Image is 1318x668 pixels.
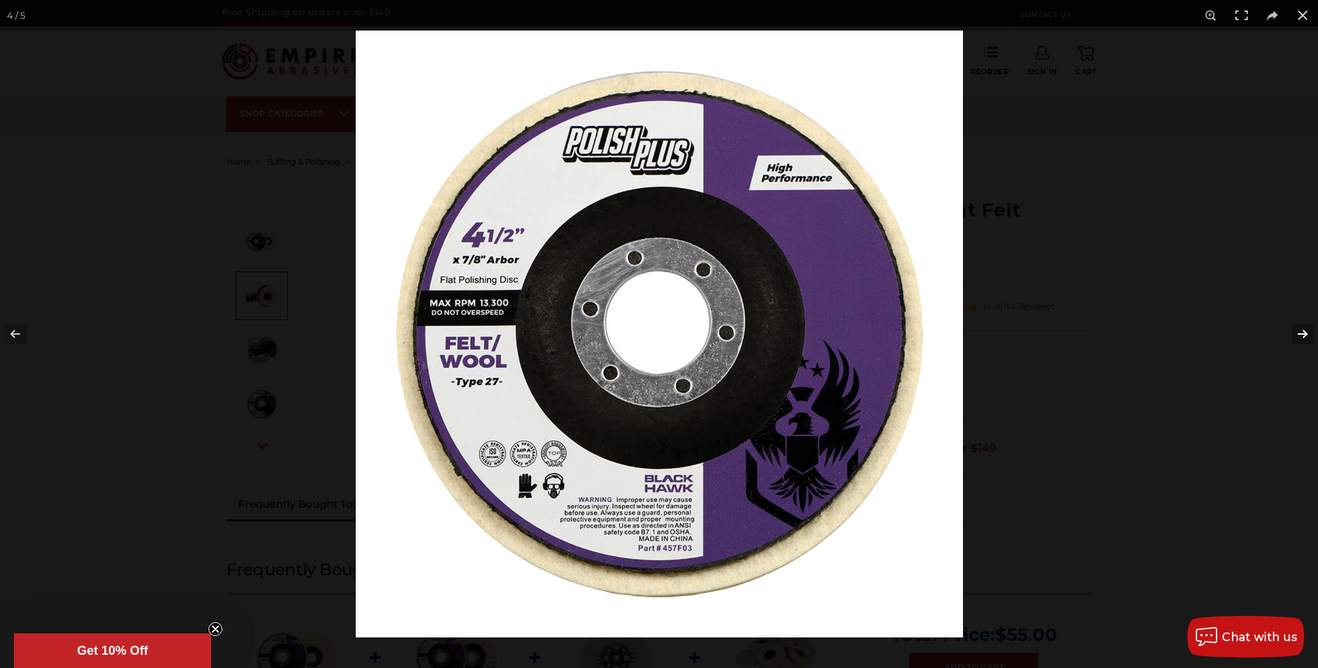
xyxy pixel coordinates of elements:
button: Next (arrow right) [1269,299,1318,369]
button: Chat with us [1187,616,1304,658]
div: Get 10% OffClose teaser [14,633,211,668]
span: Chat with us [1222,631,1297,644]
img: Polishing_Disc_Front__10513.1572891390.JPG [356,31,963,637]
button: Close teaser [208,622,222,636]
span: Get 10% Off [77,644,148,658]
